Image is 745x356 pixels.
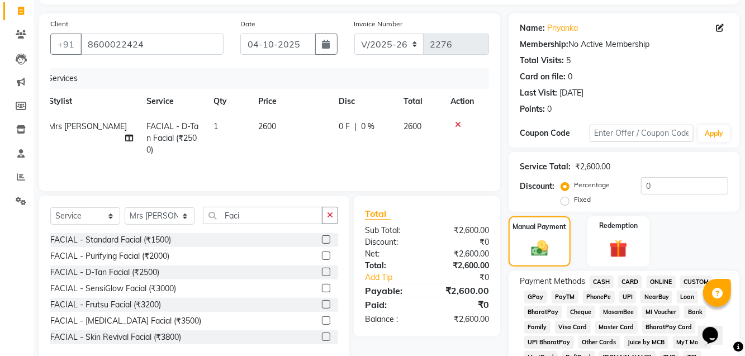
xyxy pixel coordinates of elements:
[599,221,638,231] label: Redemption
[404,121,422,131] span: 2600
[213,121,218,131] span: 1
[575,161,610,173] div: ₹2,600.00
[555,321,591,334] span: Visa Card
[640,291,672,303] span: NearBuy
[258,121,276,131] span: 2600
[354,121,357,132] span: |
[50,250,169,262] div: FACIAL - Purifying Facial (₹2000)
[427,225,497,236] div: ₹2,600.00
[357,284,427,297] div: Payable:
[397,89,444,114] th: Total
[427,298,497,311] div: ₹0
[207,89,252,114] th: Qty
[520,39,728,50] div: No Active Membership
[427,260,497,272] div: ₹2,600.00
[50,19,68,29] label: Client
[698,125,730,142] button: Apply
[427,236,497,248] div: ₹0
[547,103,552,115] div: 0
[578,336,620,349] span: Other Cards
[357,272,439,283] a: Add Tip
[684,306,706,319] span: Bank
[80,34,224,55] input: Search by Name/Mobile/Email/Code
[520,22,545,34] div: Name:
[357,314,427,325] div: Balance :
[624,336,668,349] span: Juice by MCB
[559,87,583,99] div: [DATE]
[427,314,497,325] div: ₹2,600.00
[590,125,694,142] input: Enter Offer / Coupon Code
[49,121,127,131] span: Mrs [PERSON_NAME]
[513,222,567,232] label: Manual Payment
[365,208,391,220] span: Total
[357,298,427,311] div: Paid:
[698,311,734,345] iframe: chat widget
[566,55,571,67] div: 5
[50,283,176,295] div: FACIAL - SensiGlow Facial (₹3000)
[357,260,427,272] div: Total:
[520,127,589,139] div: Coupon Code
[50,299,161,311] div: FACIAL - Frutsu Facial (₹3200)
[595,321,638,334] span: Master Card
[677,291,698,303] span: Loan
[140,89,207,114] th: Service
[339,121,350,132] span: 0 F
[357,225,427,236] div: Sub Total:
[520,276,585,287] span: Payment Methods
[520,161,571,173] div: Service Total:
[618,276,642,288] span: CARD
[427,284,497,297] div: ₹2,600.00
[42,89,140,114] th: Stylist
[357,236,427,248] div: Discount:
[524,291,547,303] span: GPay
[520,71,566,83] div: Card on file:
[619,291,637,303] span: UPI
[568,71,572,83] div: 0
[600,306,638,319] span: MosamBee
[524,321,551,334] span: Family
[574,180,610,190] label: Percentage
[547,22,578,34] a: Priyanka
[520,181,554,192] div: Discount:
[680,276,713,288] span: CUSTOM
[354,19,403,29] label: Invoice Number
[252,89,332,114] th: Price
[240,19,255,29] label: Date
[567,306,595,319] span: Cheque
[583,291,615,303] span: PhonePe
[520,55,564,67] div: Total Visits:
[520,87,557,99] div: Last Visit:
[526,239,554,258] img: _cash.svg
[332,89,397,114] th: Disc
[552,291,578,303] span: PayTM
[524,336,574,349] span: UPI BharatPay
[427,248,497,260] div: ₹2,600.00
[50,267,159,278] div: FACIAL - D-Tan Facial (₹2500)
[50,331,181,343] div: FACIAL - Skin Revival Facial (₹3800)
[203,207,322,224] input: Search or Scan
[50,234,171,246] div: FACIAL - Standard Facial (₹1500)
[146,121,198,155] span: FACIAL - D-Tan Facial (₹2500)
[357,248,427,260] div: Net:
[520,103,545,115] div: Points:
[590,276,614,288] span: CASH
[574,194,591,205] label: Fixed
[361,121,374,132] span: 0 %
[50,34,82,55] button: +91
[647,276,676,288] span: ONLINE
[642,306,680,319] span: MI Voucher
[604,238,633,260] img: _gift.svg
[524,306,562,319] span: BharatPay
[673,336,712,349] span: MyT Money
[444,89,481,114] th: Action
[43,68,489,89] div: Services
[439,272,497,283] div: ₹0
[642,321,696,334] span: BharatPay Card
[520,39,568,50] div: Membership:
[50,315,201,327] div: FACIAL - [MEDICAL_DATA] Facial (₹3500)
